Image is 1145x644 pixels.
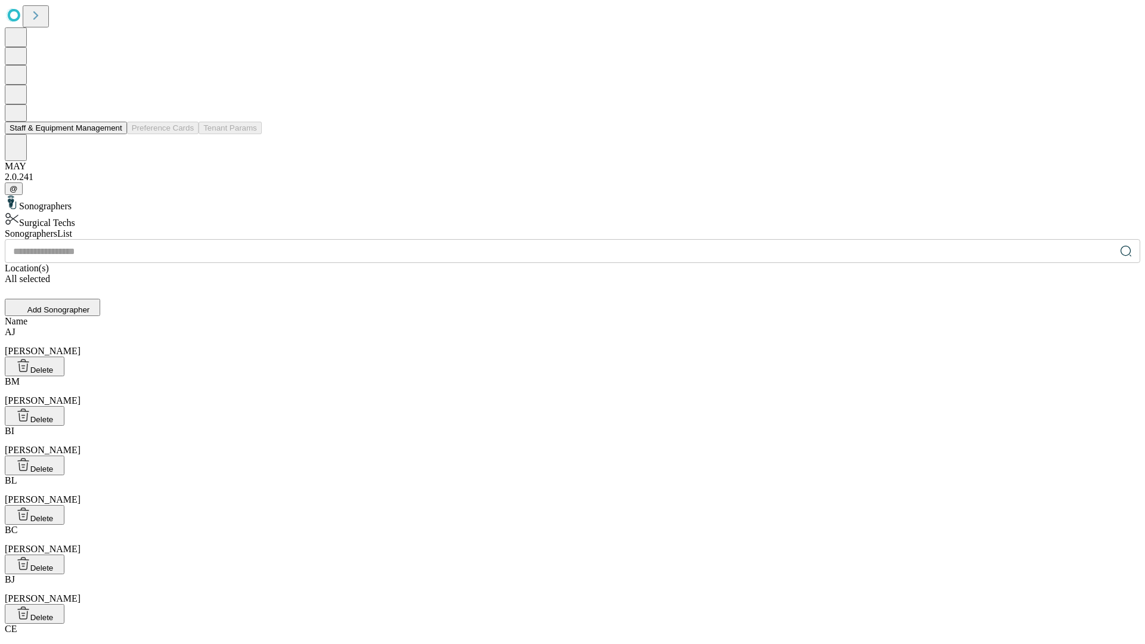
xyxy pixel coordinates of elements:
[199,122,262,134] button: Tenant Params
[5,182,23,195] button: @
[5,574,15,584] span: BJ
[27,305,89,314] span: Add Sonographer
[5,475,17,485] span: BL
[30,613,54,622] span: Delete
[5,426,1140,456] div: [PERSON_NAME]
[5,212,1140,228] div: Surgical Techs
[5,475,1140,505] div: [PERSON_NAME]
[5,228,1140,239] div: Sonographers List
[5,316,1140,327] div: Name
[5,195,1140,212] div: Sonographers
[5,274,1140,284] div: All selected
[5,376,20,386] span: BM
[5,172,1140,182] div: 2.0.241
[5,624,17,634] span: CE
[5,574,1140,604] div: [PERSON_NAME]
[5,122,127,134] button: Staff & Equipment Management
[5,327,16,337] span: AJ
[5,327,1140,357] div: [PERSON_NAME]
[5,525,17,535] span: BC
[5,505,64,525] button: Delete
[127,122,199,134] button: Preference Cards
[5,604,64,624] button: Delete
[5,456,64,475] button: Delete
[5,376,1140,406] div: [PERSON_NAME]
[30,514,54,523] span: Delete
[10,184,18,193] span: @
[30,415,54,424] span: Delete
[5,525,1140,555] div: [PERSON_NAME]
[30,366,54,374] span: Delete
[5,357,64,376] button: Delete
[5,426,14,436] span: BI
[5,555,64,574] button: Delete
[5,263,49,273] span: Location(s)
[30,563,54,572] span: Delete
[30,465,54,473] span: Delete
[5,161,1140,172] div: MAY
[5,406,64,426] button: Delete
[5,299,100,316] button: Add Sonographer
